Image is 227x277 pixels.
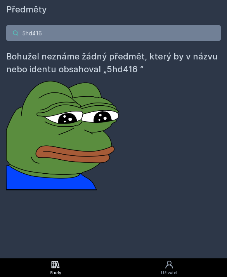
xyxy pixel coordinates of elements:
input: Název nebo ident předmětu… [6,25,221,41]
a: Uživatel [111,258,227,277]
h4: Bohužel neznáme žádný předmět, který by v názvu nebo identu obsahoval „5hd416 ” [6,50,221,76]
img: error_picture.png [6,76,123,190]
div: Study [50,270,61,276]
h1: Předměty [6,3,221,16]
div: Uživatel [161,270,177,276]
